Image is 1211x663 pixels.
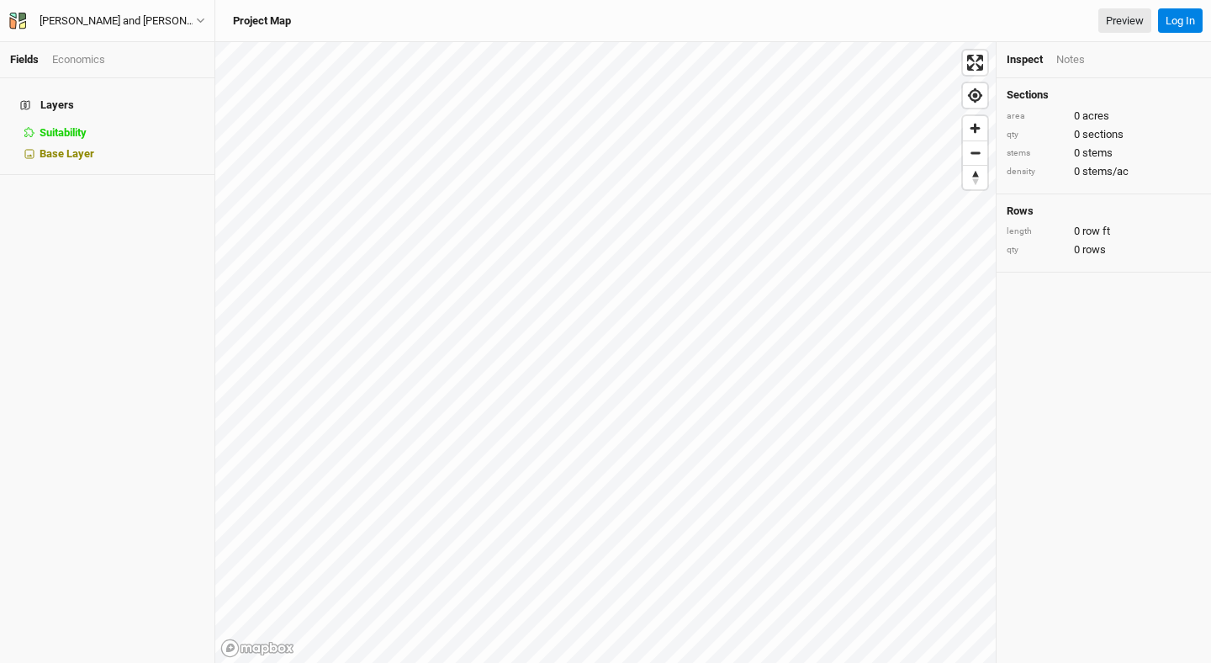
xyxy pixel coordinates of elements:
h3: Project Map [233,14,291,28]
button: Reset bearing to north [963,165,987,189]
div: density [1007,166,1066,178]
div: Inspect [1007,52,1043,67]
div: 0 [1007,127,1201,142]
span: stems/ac [1082,164,1129,179]
button: Zoom in [963,116,987,141]
div: qty [1007,244,1066,257]
div: qty [1007,129,1066,141]
h4: Layers [10,88,204,122]
div: Notes [1056,52,1085,67]
div: length [1007,225,1066,238]
span: Reset bearing to north [963,166,987,189]
button: Zoom out [963,141,987,165]
button: Find my location [963,83,987,108]
div: 0 [1007,224,1201,239]
a: Mapbox logo [220,639,294,658]
div: 0 [1007,242,1201,257]
a: Fields [10,53,39,66]
div: [PERSON_NAME] and [PERSON_NAME] [40,13,196,29]
span: row ft [1082,224,1110,239]
button: Enter fullscreen [963,50,987,75]
span: Base Layer [40,147,94,160]
button: Log In [1158,8,1203,34]
div: 0 [1007,109,1201,124]
span: rows [1082,242,1106,257]
div: Economics [52,52,105,67]
div: Katie and Nicki [40,13,196,29]
button: [PERSON_NAME] and [PERSON_NAME] [8,12,206,30]
div: Suitability [40,126,204,140]
div: 0 [1007,164,1201,179]
span: acres [1082,109,1109,124]
div: stems [1007,147,1066,160]
span: Zoom out [963,141,987,165]
h4: Sections [1007,88,1201,102]
canvas: Map [215,42,996,663]
div: 0 [1007,146,1201,161]
h4: Rows [1007,204,1201,218]
a: Preview [1098,8,1151,34]
span: sections [1082,127,1124,142]
div: Base Layer [40,147,204,161]
div: area [1007,110,1066,123]
span: Suitability [40,126,87,139]
span: stems [1082,146,1113,161]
